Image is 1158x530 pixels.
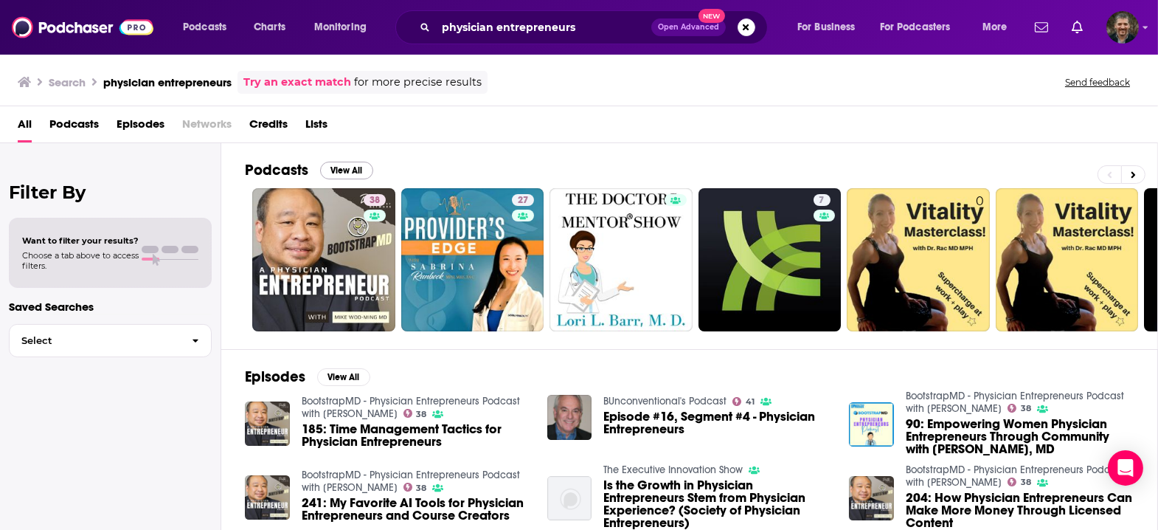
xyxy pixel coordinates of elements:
a: Show notifications dropdown [1066,15,1089,40]
button: View All [320,162,373,179]
span: Select [10,336,180,345]
span: For Business [797,17,856,38]
button: Open AdvancedNew [651,18,726,36]
a: BUnconventional's Podcast [603,395,727,407]
span: 27 [518,193,528,208]
a: Credits [249,112,288,142]
h3: physician entrepreneurs [103,75,232,89]
a: 38 [1008,478,1031,486]
h2: Episodes [245,368,305,386]
img: User Profile [1106,11,1139,44]
span: for more precise results [354,74,482,91]
a: Show notifications dropdown [1029,15,1054,40]
span: More [982,17,1008,38]
span: Open Advanced [658,24,719,31]
img: 185: Time Management Tactics for Physician Entrepreneurs [245,402,290,447]
img: Podchaser - Follow, Share and Rate Podcasts [12,13,153,41]
span: 38 [1021,479,1031,486]
span: New [698,9,725,23]
a: Episodes [117,112,164,142]
span: For Podcasters [880,17,951,38]
a: 90: Empowering Women Physician Entrepreneurs Through Community with Sharon McLaughlin, MD [906,418,1134,455]
a: 41 [732,397,755,406]
a: 38 [252,188,395,331]
span: Choose a tab above to access filters. [22,250,139,271]
span: Networks [182,112,232,142]
a: 38 [403,409,427,418]
span: Podcasts [183,17,226,38]
span: Monitoring [314,17,367,38]
a: Charts [244,16,294,39]
span: 38 [1021,405,1031,412]
button: open menu [304,16,386,39]
a: 185: Time Management Tactics for Physician Entrepreneurs [302,423,530,448]
a: Try an exact match [243,74,351,91]
a: 27 [512,194,534,206]
a: 38 [403,483,427,492]
button: Send feedback [1061,76,1134,89]
h2: Filter By [9,182,212,203]
span: 38 [370,193,380,208]
button: View All [317,368,370,386]
img: Episode #16, Segment #4 - Physician Entrepreneurs [547,395,592,440]
a: Is the Growth in Physician Entrepreneurs Stem from Physician Experience? (Society of Physician En... [603,479,831,529]
span: Charts [254,17,285,38]
a: Lists [305,112,327,142]
a: 7 [698,188,842,331]
button: Select [9,324,212,357]
a: PodcastsView All [245,161,373,179]
p: Saved Searches [9,300,212,314]
span: 38 [416,485,426,492]
a: BootstrapMD - Physician Entrepreneurs Podcast with Dr. Mike Woo-Ming [302,395,520,420]
a: 38 [1008,404,1031,413]
img: 90: Empowering Women Physician Entrepreneurs Through Community with Sharon McLaughlin, MD [849,402,894,447]
a: BootstrapMD - Physician Entrepreneurs Podcast with Dr. Mike Woo-Ming [302,469,520,494]
a: Episode #16, Segment #4 - Physician Entrepreneurs [603,410,831,436]
input: Search podcasts, credits, & more... [436,16,651,39]
a: 27 [401,188,544,331]
a: 7 [814,194,831,206]
a: All [18,112,32,142]
a: BootstrapMD - Physician Entrepreneurs Podcast with Dr. Mike Woo-Ming [906,464,1124,489]
img: Is the Growth in Physician Entrepreneurs Stem from Physician Experience? (Society of Physician En... [547,476,592,521]
span: Logged in as vincegalloro [1106,11,1139,44]
button: open menu [870,16,972,39]
button: open menu [173,16,246,39]
span: 90: Empowering Women Physician Entrepreneurs Through Community with [PERSON_NAME], MD [906,418,1134,455]
a: The Executive Innovation Show [603,464,743,476]
a: Podcasts [49,112,99,142]
a: 38 [364,194,386,206]
div: 0 [976,194,984,326]
a: EpisodesView All [245,368,370,386]
span: Want to filter your results? [22,235,139,246]
a: BootstrapMD - Physician Entrepreneurs Podcast with Dr. Mike Woo-Ming [906,390,1124,415]
button: open menu [787,16,874,39]
span: 38 [416,411,426,418]
a: 241: My Favorite AI Tools for Physician Entrepreneurs and Course Creators [302,497,530,522]
a: 0 [847,188,990,331]
img: 241: My Favorite AI Tools for Physician Entrepreneurs and Course Creators [245,475,290,520]
img: 204: How Physician Entrepreneurs Can Make More Money Through Licensed Content [849,476,894,521]
span: 7 [819,193,825,208]
h2: Podcasts [245,161,308,179]
button: open menu [972,16,1026,39]
span: 41 [746,399,755,405]
a: 204: How Physician Entrepreneurs Can Make More Money Through Licensed Content [906,492,1134,529]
